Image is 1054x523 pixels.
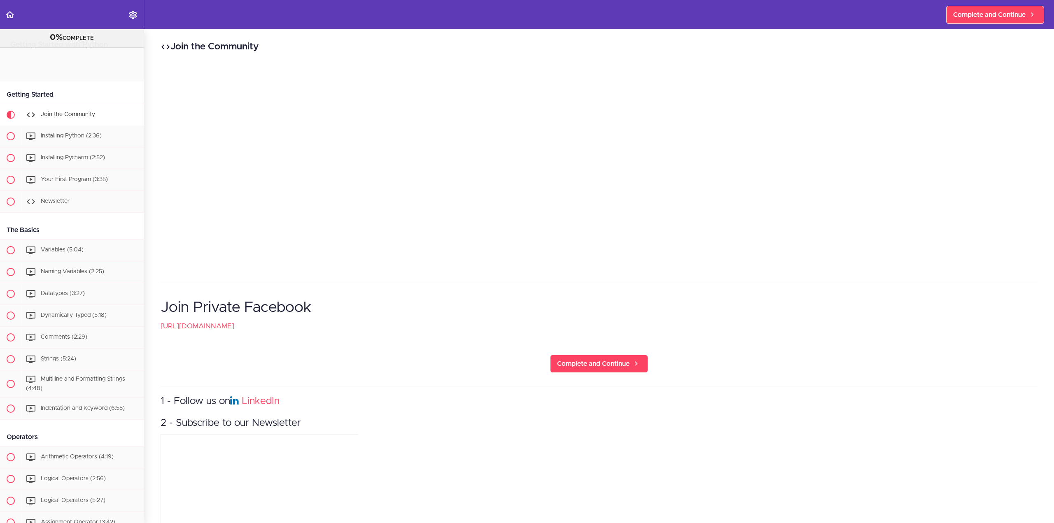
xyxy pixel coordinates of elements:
span: Indentation and Keyword (6:55) [41,405,125,411]
a: LinkedIn [242,396,280,406]
span: Your First Program (3:35) [41,177,108,182]
span: Comments (2:29) [41,334,87,340]
h3: 1 - Follow us on [161,395,1038,408]
span: 0% [50,33,63,42]
a: Complete and Continue [550,355,648,373]
span: Complete and Continue [953,10,1026,20]
a: [URL][DOMAIN_NAME] [161,323,234,330]
span: Dynamically Typed (5:18) [41,312,107,318]
h1: Join Private Facebook [161,300,1038,316]
span: Variables (5:04) [41,247,84,253]
span: Multiline and Formatting Strings (4:48) [26,376,125,391]
span: Datatypes (3:27) [41,291,85,296]
div: COMPLETE [10,33,133,43]
h2: Join the Community [161,40,1038,54]
h3: 2 - Subscribe to our Newsletter [161,416,1038,430]
span: Naming Variables (2:25) [41,269,104,274]
span: Installing Pycharm (2:52) [41,155,105,160]
span: Installing Python (2:36) [41,133,102,139]
span: Newsletter [41,198,70,204]
span: Strings (5:24) [41,356,76,362]
a: Complete and Continue [946,6,1044,24]
svg: Settings Menu [128,10,138,20]
span: Complete and Continue [557,359,630,369]
span: Logical Operators (5:27) [41,497,105,503]
svg: Back to course curriculum [5,10,15,20]
span: Arithmetic Operators (4:19) [41,454,114,460]
span: Logical Operators (2:56) [41,476,106,481]
span: Join the Community [41,112,95,117]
